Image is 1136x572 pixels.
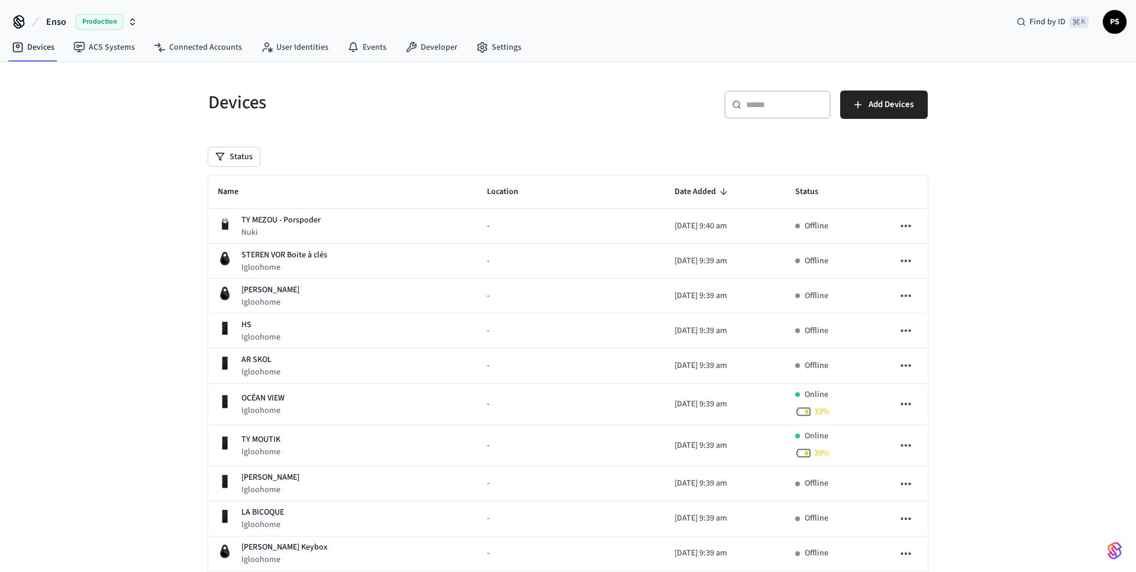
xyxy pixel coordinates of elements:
p: Offline [805,547,828,560]
a: User Identities [251,37,338,58]
p: [PERSON_NAME] [241,471,299,484]
span: Name [218,183,254,201]
span: Find by ID [1029,16,1066,28]
p: Offline [805,512,828,525]
img: igloohome_deadbolt_2e [218,436,232,450]
p: Igloohome [241,366,280,378]
img: igloohome_igke [218,251,232,266]
p: Igloohome [241,484,299,496]
img: SeamLogoGradient.69752ec5.svg [1108,541,1122,560]
span: PS [1104,11,1125,33]
span: - [487,477,489,490]
img: igloohome_deadbolt_2e [218,395,232,409]
p: TY MOUTIK [241,434,280,446]
span: - [487,398,489,411]
p: [DATE] 9:40 am [674,220,776,232]
p: [DATE] 9:39 am [674,398,776,411]
span: 39 % [814,447,830,459]
img: igloohome_deadbolt_2e [218,356,232,370]
button: PS [1103,10,1127,34]
span: Enso [46,15,66,29]
p: [PERSON_NAME] [241,284,299,296]
span: - [487,512,489,525]
h5: Devices [208,91,561,115]
p: [DATE] 9:39 am [674,547,776,560]
p: Offline [805,477,828,490]
span: 33 % [814,406,830,418]
span: ⌘ K [1069,16,1089,28]
p: Igloohome [241,331,280,343]
p: [DATE] 9:39 am [674,360,776,372]
a: Developer [396,37,467,58]
button: Status [208,147,260,166]
span: - [487,547,489,560]
span: - [487,290,489,302]
span: - [487,439,489,452]
p: Offline [805,220,828,232]
span: Status [795,183,834,201]
p: Offline [805,325,828,337]
p: HS [241,319,280,331]
p: OCÉAN VIEW [241,392,285,405]
span: - [487,255,489,267]
p: Igloohome [241,296,299,308]
p: [DATE] 9:39 am [674,477,776,490]
span: Add Devices [869,97,914,112]
p: STEREN VOR Boite à clés [241,249,327,261]
p: Online [805,389,828,401]
p: Igloohome [241,554,328,565]
p: TY MEZOU - Porspoder [241,214,321,227]
p: [DATE] 9:39 am [674,255,776,267]
img: igloohome_deadbolt_2e [218,321,232,335]
p: Igloohome [241,405,285,416]
img: igloohome_igke [218,286,232,300]
p: Offline [805,290,828,302]
p: Igloohome [241,519,284,531]
img: Nuki Smart Lock 3.0 Pro Black, Front [218,216,232,231]
span: - [487,360,489,372]
p: Nuki [241,227,321,238]
span: - [487,325,489,337]
p: Igloohome [241,446,280,458]
span: Production [76,14,123,30]
a: Settings [467,37,531,58]
span: - [487,220,489,232]
p: [PERSON_NAME] Keybox [241,541,328,554]
a: Devices [2,37,64,58]
p: Offline [805,360,828,372]
p: LA BICOQUE [241,506,284,519]
p: Online [805,430,828,442]
p: [DATE] 9:39 am [674,325,776,337]
a: Events [338,37,396,58]
img: igloohome_deadbolt_2e [218,509,232,523]
span: Date Added [674,183,731,201]
p: Offline [805,255,828,267]
p: [DATE] 9:39 am [674,512,776,525]
p: [DATE] 9:39 am [674,439,776,452]
div: Find by ID⌘ K [1007,11,1098,33]
p: AR SKOL [241,354,280,366]
p: Igloohome [241,261,327,273]
p: [DATE] 9:39 am [674,290,776,302]
span: Location [487,183,534,201]
a: ACS Systems [64,37,144,58]
button: Add Devices [840,91,928,119]
img: igloohome_deadbolt_2e [218,474,232,489]
img: igloohome_igke [218,544,232,558]
a: Connected Accounts [144,37,251,58]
